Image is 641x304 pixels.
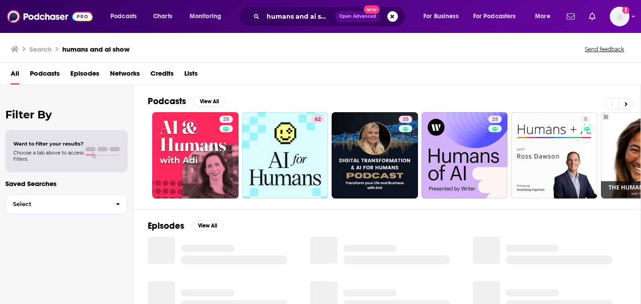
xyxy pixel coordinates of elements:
span: Want to filter your results? [13,141,84,147]
a: PodcastsView All [148,96,225,107]
span: Monitoring [190,10,221,23]
button: open menu [529,9,561,24]
p: Saved Searches [5,179,128,188]
button: Send feedback [582,45,627,53]
input: Search podcasts, credits, & more... [263,9,335,24]
a: 25 [219,116,233,123]
a: 25 [422,112,508,199]
span: Charts [153,10,172,23]
a: Podcasts [30,66,60,85]
a: Show notifications dropdown [585,9,599,24]
svg: Add a profile image [622,7,629,14]
span: 35 [402,115,409,124]
a: All [11,66,19,85]
button: open menu [183,9,233,24]
span: For Business [423,10,458,23]
img: User Profile [610,7,629,26]
button: View All [191,220,223,231]
a: 35 [332,112,418,199]
span: New [364,5,380,14]
button: Open AdvancedNew [335,11,380,22]
span: More [535,10,550,23]
a: Charts [147,9,178,24]
h2: Filter By [5,108,128,121]
a: Networks [110,66,140,85]
button: View All [193,96,225,107]
a: EpisodesView All [148,220,223,231]
img: Podchaser - Follow, Share and Rate Podcasts [7,8,93,25]
a: 62 [242,112,329,199]
span: Select [6,201,109,207]
span: For Podcasters [473,10,516,23]
span: Logged in as biancagorospe [610,7,629,26]
span: 25 [492,115,498,124]
span: 5 [584,115,587,124]
a: 62 [311,116,325,123]
button: Select [5,194,128,214]
button: Show profile menu [610,7,629,26]
button: open menu [417,9,470,24]
h3: Search [29,45,52,53]
span: Choose a tab above to access filters. [13,150,84,162]
span: Open Advanced [339,14,376,19]
h2: Podcasts [148,96,186,107]
a: Episodes [70,66,99,85]
a: 5 [511,112,597,199]
span: Podcasts [110,10,137,23]
h3: humans and ai show [62,45,130,53]
a: Show notifications dropdown [563,9,578,24]
a: 5 [580,116,591,123]
span: 25 [223,115,229,124]
a: 35 [399,116,412,123]
span: 62 [315,115,321,124]
h2: Episodes [148,220,184,231]
a: 25 [488,116,502,123]
a: 25 [152,112,239,199]
a: Credits [150,66,174,85]
a: Lists [184,66,198,85]
div: Search podcasts, credits, & more... [247,6,414,27]
button: open menu [104,9,148,24]
button: open menu [467,9,529,24]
